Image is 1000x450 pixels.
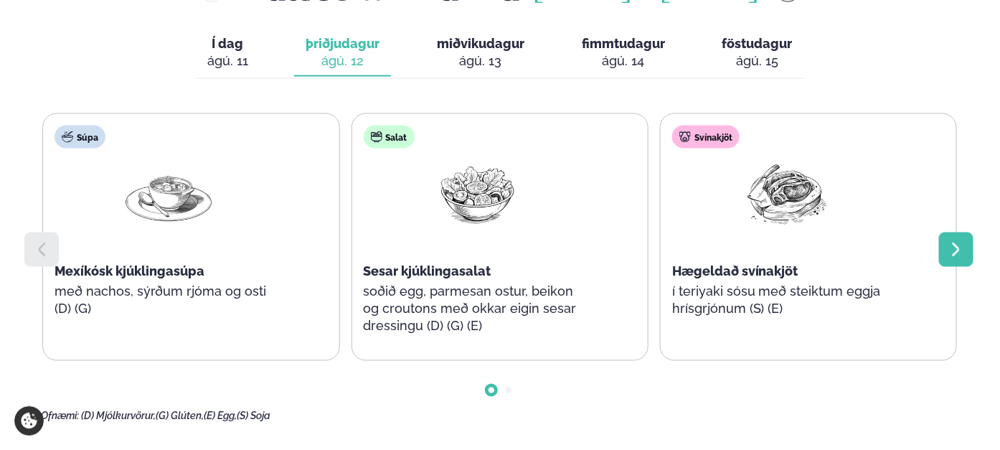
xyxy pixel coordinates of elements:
span: (E) Egg, [204,411,237,422]
img: salad.svg [371,131,382,143]
span: miðvikudagur [437,36,524,51]
span: Hægeldað svínakjöt [672,264,798,279]
img: Soup.png [123,160,214,228]
div: ágú. 15 [722,52,793,70]
button: miðvikudagur ágú. 13 [425,29,536,77]
div: ágú. 11 [207,52,248,70]
div: Súpa [55,126,105,149]
span: Sesar kjúklingasalat [364,264,491,279]
span: Ofnæmi: [41,411,79,422]
div: ágú. 12 [306,52,379,70]
span: þriðjudagur [306,36,379,51]
span: (G) Glúten, [156,411,204,422]
p: í teriyaki sósu með steiktum eggja hrísgrjónum (S) (E) [672,283,900,318]
div: ágú. 14 [582,52,665,70]
img: soup.svg [62,131,73,143]
p: með nachos, sýrðum rjóma og osti (D) (G) [55,283,283,318]
span: Go to slide 2 [506,388,511,393]
a: Cookie settings [14,406,44,436]
span: (D) Mjólkurvörur, [81,411,156,422]
span: fimmtudagur [582,36,665,51]
span: Go to slide 1 [489,388,494,393]
span: föstudagur [722,36,793,51]
div: ágú. 13 [437,52,524,70]
button: föstudagur ágú. 15 [711,29,804,77]
span: Í dag [207,35,248,52]
button: Í dag ágú. 11 [196,29,260,77]
button: fimmtudagur ágú. 14 [570,29,676,77]
img: Pork-Meat.png [740,160,832,227]
span: Mexíkósk kjúklingasúpa [55,264,204,279]
img: pork.svg [679,131,691,143]
div: Salat [364,126,415,149]
div: Svínakjöt [672,126,740,149]
p: soðið egg, parmesan ostur, beikon og croutons með okkar eigin sesar dressingu (D) (G) (E) [364,283,592,335]
button: þriðjudagur ágú. 12 [294,29,391,77]
span: (S) Soja [237,411,270,422]
img: Salad.png [432,160,524,227]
